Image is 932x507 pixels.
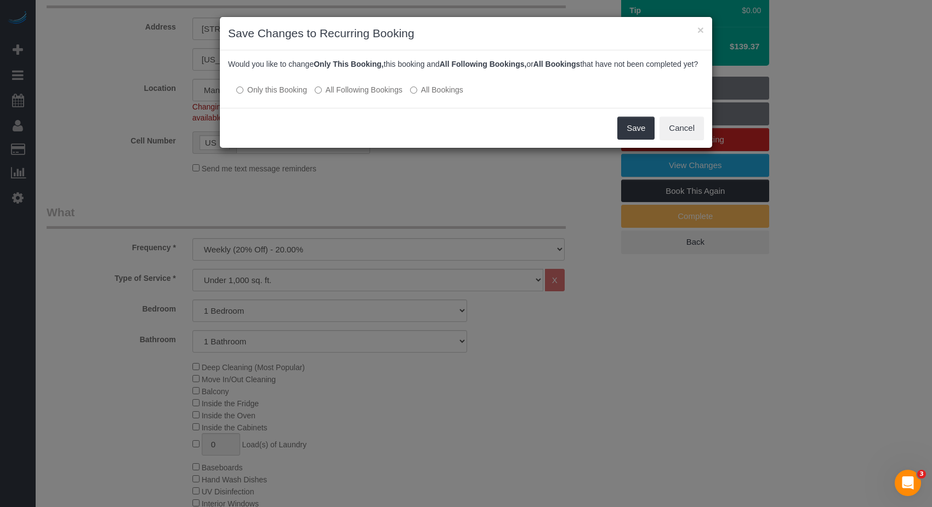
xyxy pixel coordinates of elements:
p: Would you like to change this booking and or that have not been completed yet? [228,59,704,70]
label: This and all the bookings after it will be changed. [315,84,402,95]
input: All Following Bookings [315,87,322,94]
span: 3 [917,470,926,479]
input: All Bookings [410,87,417,94]
b: All Following Bookings, [440,60,527,68]
input: Only this Booking [236,87,243,94]
b: All Bookings [533,60,581,68]
label: All bookings that have not been completed yet will be changed. [410,84,463,95]
button: Cancel [660,117,704,140]
b: Only This Booking, [314,60,384,68]
iframe: Intercom live chat [895,470,921,496]
label: All other bookings in the series will remain the same. [236,84,307,95]
h3: Save Changes to Recurring Booking [228,25,704,42]
button: Save [617,117,655,140]
button: × [697,24,704,36]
